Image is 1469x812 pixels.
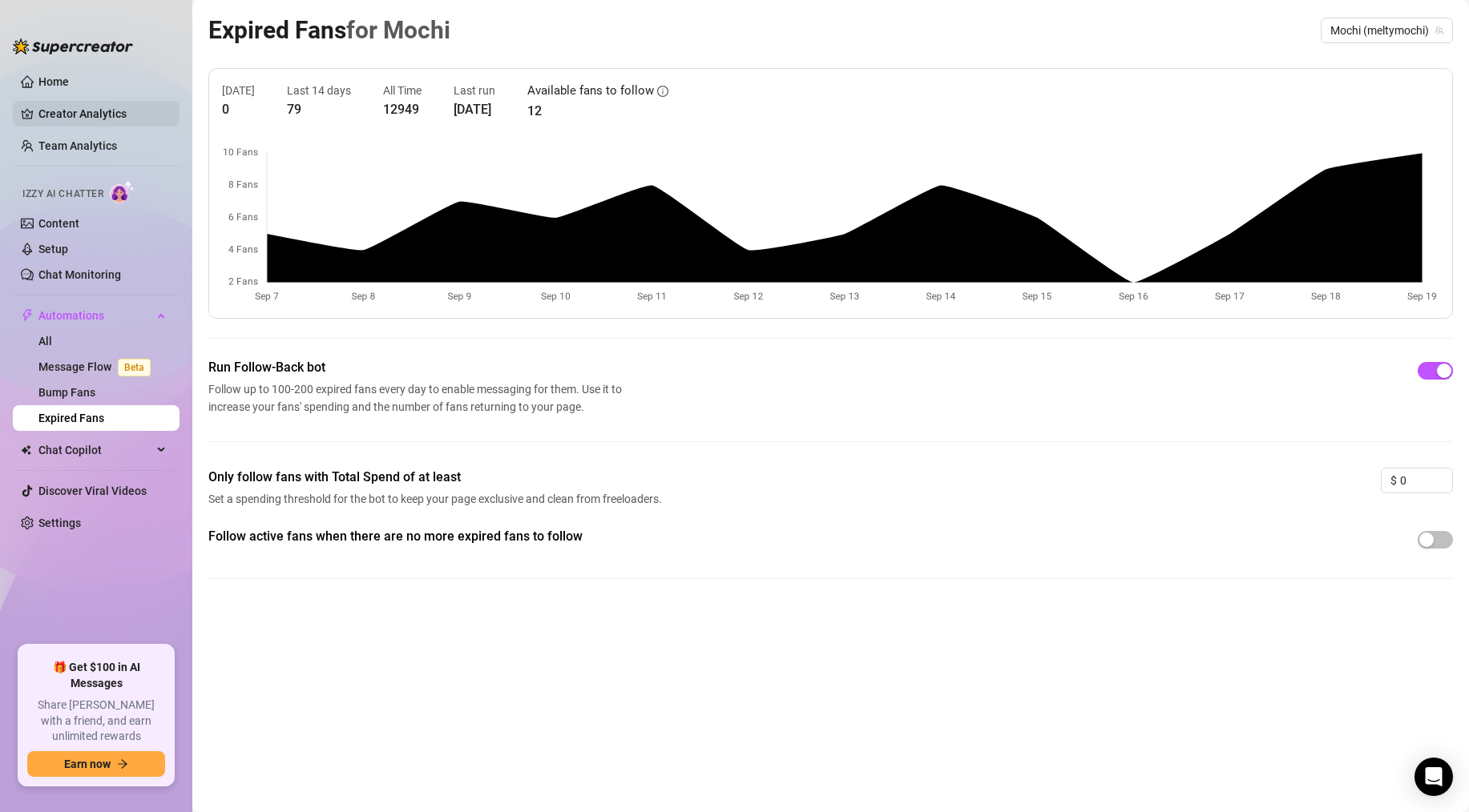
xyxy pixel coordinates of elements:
[454,82,495,99] article: Last run
[657,86,668,97] span: info-circle
[38,386,95,399] a: Bump Fans
[38,517,81,529] a: Settings
[38,360,157,373] a: Message FlowBeta
[222,82,255,99] article: [DATE]
[208,11,450,49] article: Expired Fans
[527,101,668,121] article: 12
[208,527,667,546] span: Follow active fans when there are no more expired fans to follow
[38,139,117,152] a: Team Analytics
[383,82,422,99] article: All Time
[110,180,135,203] img: AI Chatter
[38,243,68,255] a: Setup
[27,751,165,777] button: Earn nowarrow-right
[117,758,128,770] span: arrow-right
[208,380,628,416] span: Follow up to 100-200 expired fans every day to enable messaging for them. Use it to increase your...
[38,303,152,328] span: Automations
[527,82,654,101] article: Available fans to follow
[1400,468,1452,492] input: 0.00
[38,437,152,463] span: Chat Copilot
[27,697,165,745] span: Share [PERSON_NAME] with a friend, and earn unlimited rewards
[1415,758,1453,796] div: Open Intercom Messenger
[222,99,255,119] article: 0
[64,758,111,770] span: Earn now
[21,444,31,456] img: Chat Copilot
[454,99,495,119] article: [DATE]
[208,468,667,487] span: Only follow fans with Total Spend of at least
[38,484,147,497] a: Discover Viral Videos
[38,101,167,127] a: Creator Analytics
[38,335,52,348] a: All
[383,99,422,119] article: 12949
[22,187,103,202] span: Izzy AI Chatter
[208,490,667,508] span: Set a spending threshold for the bot to keep your page exclusive and clean from freeloaders.
[208,358,628,377] span: Run Follow-Back bot
[118,359,151,376] span: Beta
[287,82,351,99] article: Last 14 days
[38,217,79,230] a: Content
[1435,26,1444,35] span: team
[38,412,104,424] a: Expired Fans
[346,16,450,44] span: for Mochi
[1330,18,1443,42] span: Mochi (meltymochi)
[21,309,34,322] span: thunderbolt
[27,660,165,691] span: 🎁 Get $100 in AI Messages
[287,99,351,119] article: 79
[38,268,121,281] a: Chat Monitoring
[38,75,69,88] a: Home
[13,38,133,54] img: logo-BBDzfeDw.svg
